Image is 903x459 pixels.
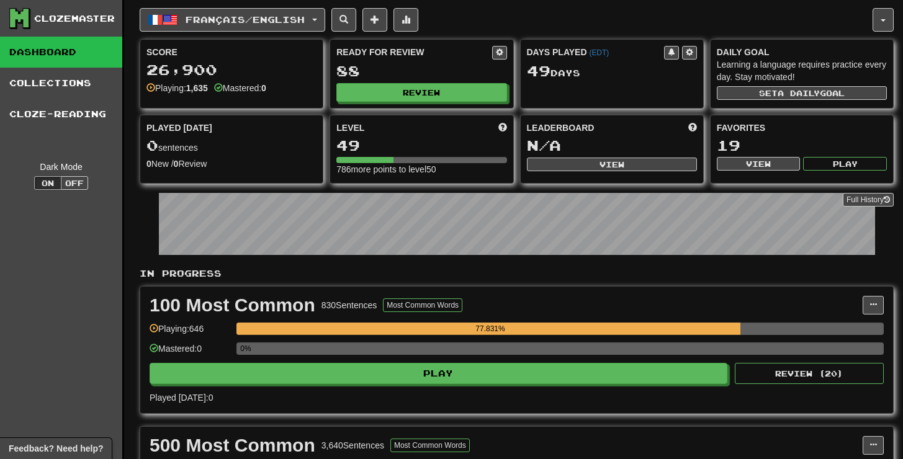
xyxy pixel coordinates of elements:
[321,439,384,452] div: 3,640 Sentences
[527,136,561,154] span: N/A
[527,62,550,79] span: 49
[140,267,894,280] p: In Progress
[362,8,387,32] button: Add sentence to collection
[150,363,727,384] button: Play
[717,46,887,58] div: Daily Goal
[717,86,887,100] button: Seta dailygoal
[336,46,492,58] div: Ready for Review
[146,46,317,58] div: Score
[717,58,887,83] div: Learning a language requires practice every day. Stay motivated!
[735,363,884,384] button: Review (20)
[527,158,697,171] button: View
[393,8,418,32] button: More stats
[527,46,664,58] div: Days Played
[146,82,208,94] div: Playing:
[9,442,103,455] span: Open feedback widget
[336,63,506,79] div: 88
[150,342,230,363] div: Mastered: 0
[321,299,377,311] div: 830 Sentences
[150,393,213,403] span: Played [DATE]: 0
[174,159,179,169] strong: 0
[527,63,697,79] div: Day s
[589,48,609,57] a: (EDT)
[240,323,740,335] div: 77.831%
[688,122,697,134] span: This week in points, UTC
[717,122,887,134] div: Favorites
[261,83,266,93] strong: 0
[146,158,317,170] div: New / Review
[186,83,208,93] strong: 1,635
[843,193,894,207] a: Full History
[383,298,462,312] button: Most Common Words
[150,296,315,314] div: 100 Most Common
[34,12,115,25] div: Clozemaster
[146,136,158,154] span: 0
[331,8,356,32] button: Search sentences
[146,62,317,78] div: 26,900
[150,436,315,455] div: 500 Most Common
[146,138,317,154] div: sentences
[717,157,801,171] button: View
[140,8,325,32] button: Français/English
[336,138,506,153] div: 49
[146,159,151,169] strong: 0
[336,122,364,134] span: Level
[146,122,212,134] span: Played [DATE]
[390,439,470,452] button: Most Common Words
[9,161,113,173] div: Dark Mode
[336,83,506,102] button: Review
[717,138,887,153] div: 19
[186,14,305,25] span: Français / English
[34,176,61,190] button: On
[214,82,266,94] div: Mastered:
[498,122,507,134] span: Score more points to level up
[150,323,230,343] div: Playing: 646
[61,176,88,190] button: Off
[778,89,820,97] span: a daily
[527,122,595,134] span: Leaderboard
[803,157,887,171] button: Play
[336,163,506,176] div: 786 more points to level 50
